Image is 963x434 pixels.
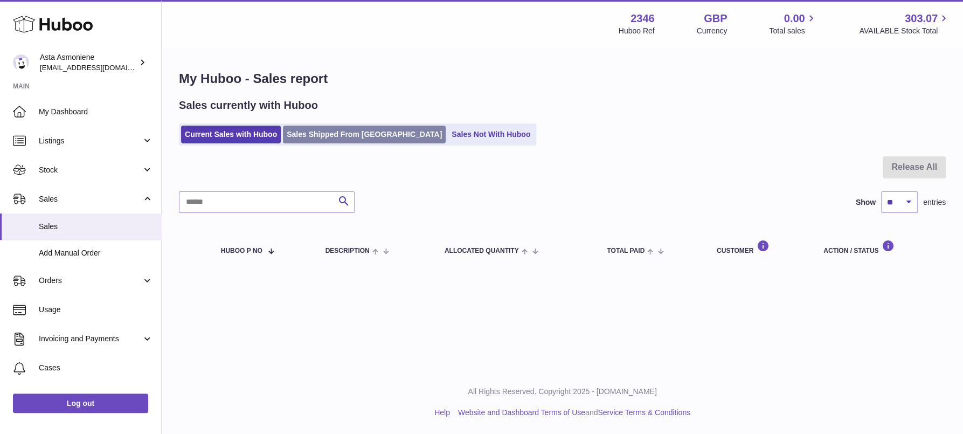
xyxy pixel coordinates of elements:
img: onlyipsales@gmail.com [13,54,29,71]
span: Listings [39,136,142,146]
a: Service Terms & Conditions [598,408,690,417]
strong: GBP [704,11,727,26]
span: Invoicing and Payments [39,334,142,344]
a: 303.07 AVAILABLE Stock Total [859,11,950,36]
span: Total sales [769,26,817,36]
span: Cases [39,363,153,373]
div: Asta Asmoniene [40,52,137,73]
p: All Rights Reserved. Copyright 2025 - [DOMAIN_NAME] [170,387,954,397]
div: Customer [717,240,802,254]
span: Usage [39,305,153,315]
h2: Sales currently with Huboo [179,98,318,113]
span: My Dashboard [39,107,153,117]
span: Stock [39,165,142,175]
span: entries [923,197,946,208]
a: Sales Not With Huboo [448,126,534,143]
h1: My Huboo - Sales report [179,70,946,87]
span: Orders [39,275,142,286]
span: Total paid [607,247,645,254]
a: Sales Shipped From [GEOGRAPHIC_DATA] [283,126,446,143]
span: 303.07 [905,11,938,26]
span: Huboo P no [221,247,262,254]
div: Currency [697,26,728,36]
span: 0.00 [784,11,805,26]
span: Sales [39,194,142,204]
span: [EMAIL_ADDRESS][DOMAIN_NAME] [40,63,158,72]
li: and [454,408,690,418]
label: Show [856,197,876,208]
a: 0.00 Total sales [769,11,817,36]
span: ALLOCATED Quantity [445,247,519,254]
span: Description [325,247,370,254]
span: Add Manual Order [39,248,153,258]
div: Action / Status [823,240,935,254]
a: Log out [13,394,148,413]
div: Huboo Ref [619,26,655,36]
strong: 2346 [631,11,655,26]
a: Help [434,408,450,417]
span: Sales [39,222,153,232]
a: Website and Dashboard Terms of Use [458,408,585,417]
a: Current Sales with Huboo [181,126,281,143]
span: AVAILABLE Stock Total [859,26,950,36]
